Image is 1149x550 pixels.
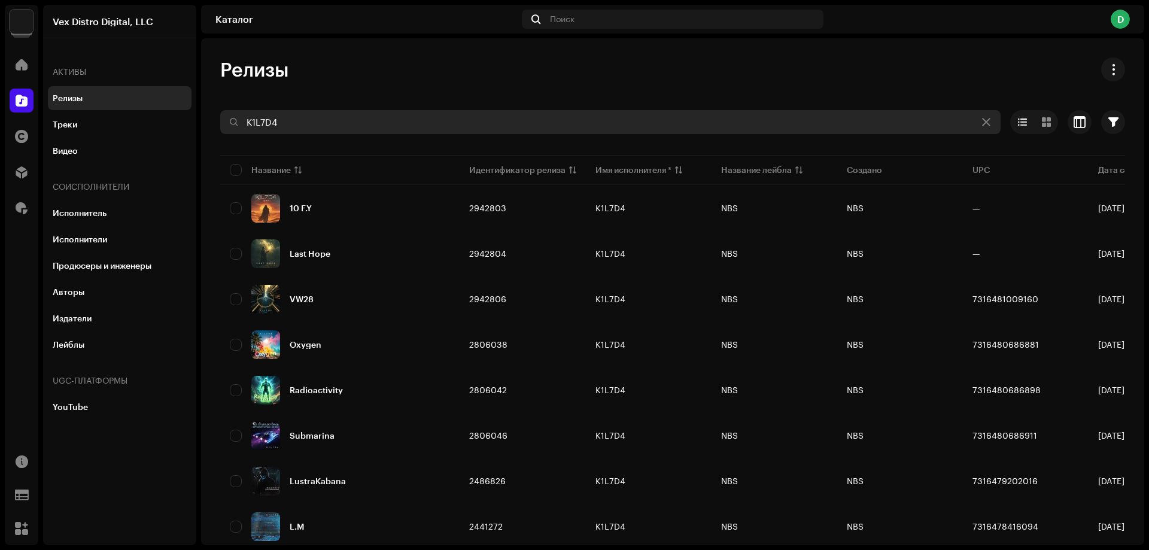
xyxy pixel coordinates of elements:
[847,294,864,304] span: NBS
[1098,521,1124,531] span: 3 авг. 2024 г.
[251,285,280,314] img: 88e51c98-e065-4e44-9bd5-9e902a3475b2
[721,339,738,350] span: NBS
[251,194,280,223] img: 40c12449-5d3e-4807-9333-72ce9746d4bf
[53,261,151,271] div: Продюсеры и инженеры
[595,477,702,485] span: K1L7D4
[972,476,1038,486] span: 7316479202016
[847,430,864,440] span: NBS
[972,248,980,259] span: —
[595,204,625,212] div: K1L7D4
[251,330,280,359] img: d1c5b4a8-9b4b-42ef-a4cd-d37d71834375
[721,203,738,213] span: NBS
[251,376,280,405] img: 396781a8-19d2-4ac9-9f29-e5012f819c5e
[48,201,191,225] re-m-nav-item: Исполнитель
[595,250,625,258] div: K1L7D4
[972,385,1041,395] span: 7316480686898
[469,339,507,350] span: 2806038
[290,386,343,394] div: Radioactivity
[721,385,738,395] span: NBS
[290,204,312,212] div: 10 F.Y
[972,203,980,213] span: —
[721,521,738,531] span: NBS
[595,341,702,349] span: K1L7D4
[595,522,625,531] div: K1L7D4
[251,421,280,450] img: a2fee7df-f143-4908-9383-0da400d24f1b
[847,203,864,213] span: NBS
[1098,248,1124,259] span: 10 июл. 2025 г.
[48,113,191,136] re-m-nav-item: Треки
[721,164,792,176] div: Название лейбла
[972,339,1039,350] span: 7316480686881
[53,93,83,103] div: Релизы
[469,248,506,259] span: 2942804
[1098,339,1124,350] span: 16 мая 2025 г.
[48,280,191,304] re-m-nav-item: Авторы
[1098,385,1124,395] span: 16 мая 2025 г.
[290,432,335,440] div: Submarina
[290,250,330,258] div: Last Hope
[469,476,506,486] span: 2486826
[550,14,574,24] span: Поиск
[290,477,346,485] div: LustraKabana
[48,227,191,251] re-m-nav-item: Исполнители
[48,306,191,330] re-m-nav-item: Издатели
[595,386,702,394] span: K1L7D4
[847,339,864,350] span: NBS
[290,295,314,303] div: VW28
[48,172,191,201] re-a-nav-header: Соисполнители
[53,235,107,244] div: Исполнители
[1111,10,1130,29] div: D
[220,110,1001,134] input: Поиск
[721,476,738,486] span: NBS
[215,14,517,24] div: Каталог
[290,522,305,531] div: L.M
[48,86,191,110] re-m-nav-item: Релизы
[251,164,291,176] div: Название
[595,432,625,440] div: K1L7D4
[595,295,625,303] div: K1L7D4
[220,57,288,81] span: Релизы
[595,164,671,176] div: Имя исполнителя *
[53,402,88,412] div: YouTube
[290,341,321,349] div: Oxygen
[721,248,738,259] span: NBS
[1098,294,1124,304] span: 10 июл. 2025 г.
[847,521,864,531] span: NBS
[847,248,864,259] span: NBS
[595,432,702,440] span: K1L7D4
[48,57,191,86] re-a-nav-header: Активы
[469,385,507,395] span: 2806042
[595,295,702,303] span: K1L7D4
[48,395,191,419] re-m-nav-item: YouTube
[48,254,191,278] re-m-nav-item: Продюсеры и инженеры
[53,314,92,323] div: Издатели
[469,521,503,531] span: 2441272
[721,430,738,440] span: NBS
[847,476,864,486] span: NBS
[595,250,702,258] span: K1L7D4
[53,340,84,350] div: Лейблы
[721,294,738,304] span: NBS
[469,203,506,213] span: 2942803
[251,467,280,496] img: 85b774e0-f591-43f6-9219-885243961722
[595,204,702,212] span: K1L7D4
[53,287,84,297] div: Авторы
[48,333,191,357] re-m-nav-item: Лейблы
[469,294,506,304] span: 2942806
[10,10,34,34] img: 4f352ab7-c6b2-4ec4-b97a-09ea22bd155f
[847,385,864,395] span: NBS
[595,341,625,349] div: K1L7D4
[595,522,702,531] span: K1L7D4
[1098,476,1124,486] span: 12 сент. 2024 г.
[48,366,191,395] re-a-nav-header: UGC-платформы
[972,294,1038,304] span: 7316481009160
[972,521,1038,531] span: 7316478416094
[48,139,191,163] re-m-nav-item: Видео
[595,386,625,394] div: K1L7D4
[53,120,77,129] div: Треки
[53,208,107,218] div: Исполнитель
[469,430,507,440] span: 2806046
